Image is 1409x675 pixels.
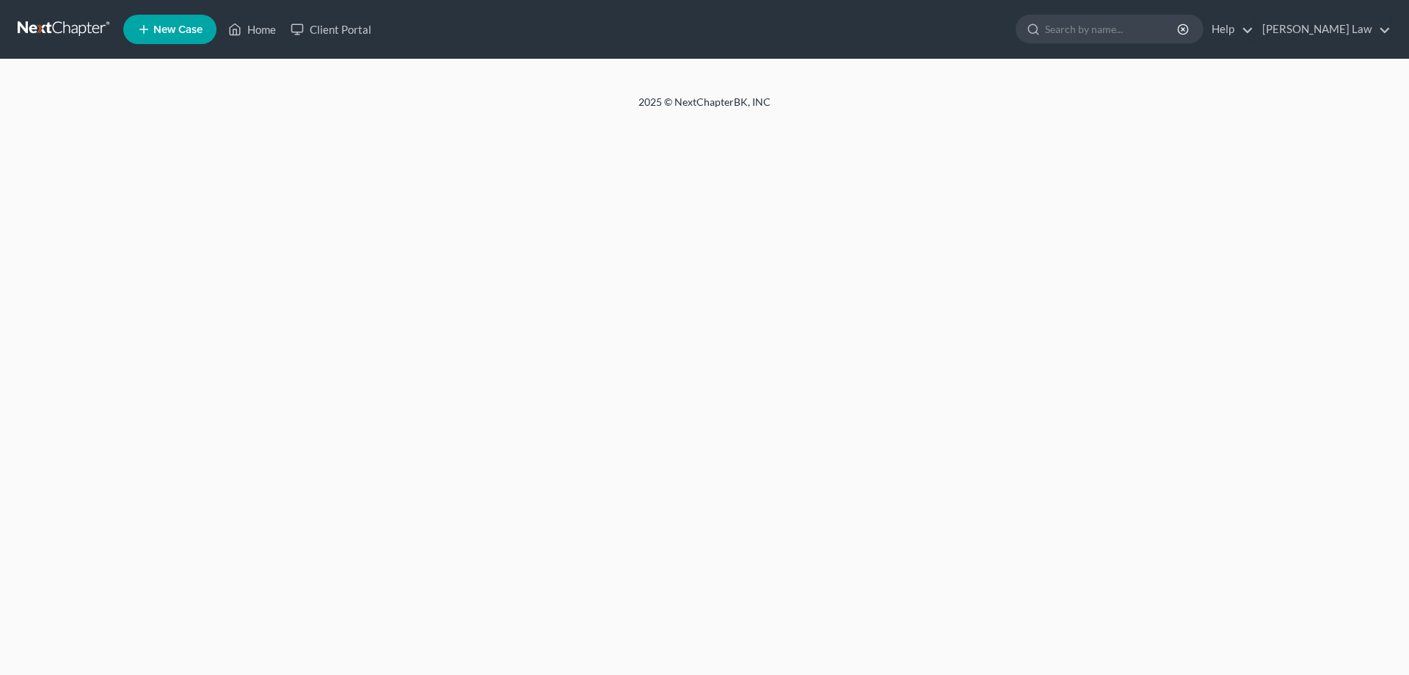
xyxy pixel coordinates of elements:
[1255,16,1391,43] a: [PERSON_NAME] Law
[153,24,203,35] span: New Case
[221,16,283,43] a: Home
[283,16,379,43] a: Client Portal
[1204,16,1253,43] a: Help
[286,95,1123,121] div: 2025 © NextChapterBK, INC
[1045,15,1179,43] input: Search by name...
